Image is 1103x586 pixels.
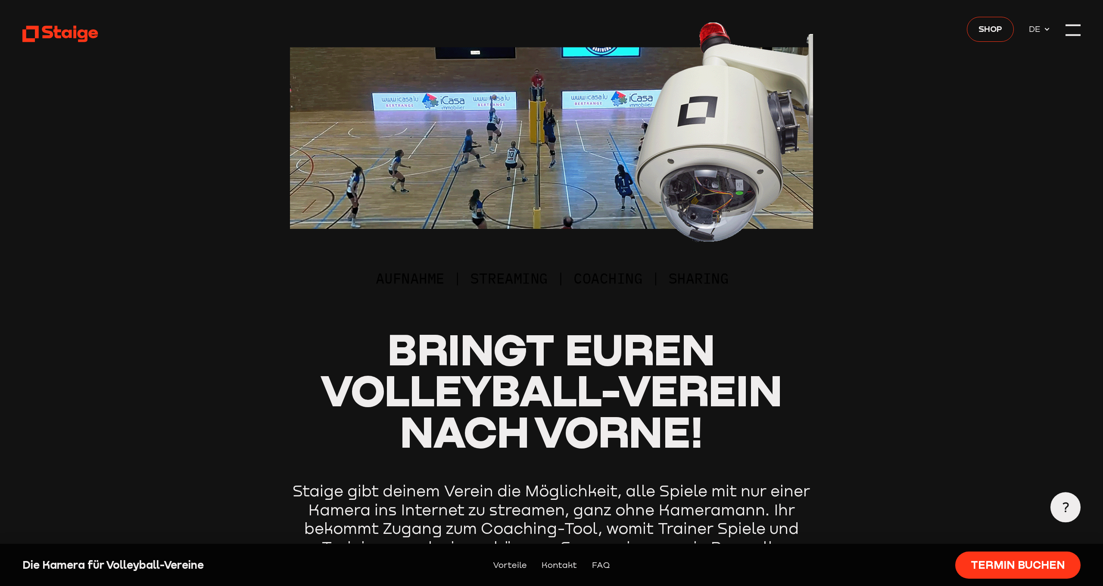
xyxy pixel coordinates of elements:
[955,552,1081,579] a: Termin buchen
[967,17,1014,42] a: Shop
[1029,22,1044,35] span: DE
[592,558,610,571] a: FAQ
[542,558,577,571] a: Kontakt
[978,22,1002,35] span: Shop
[320,322,782,457] span: Bringt euren Volleyball-Verein nach vorne!
[493,558,527,571] a: Vorteile
[22,558,278,573] div: Die Kamera für Volleyball-Vereine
